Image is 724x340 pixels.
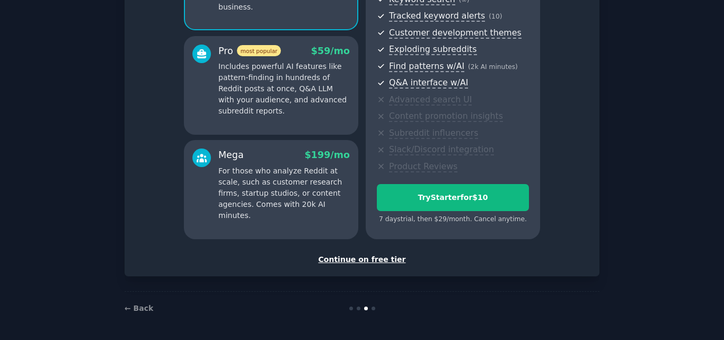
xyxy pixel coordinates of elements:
[468,63,518,71] span: ( 2k AI minutes )
[377,215,529,224] div: 7 days trial, then $ 29 /month . Cancel anytime.
[389,161,457,172] span: Product Reviews
[389,111,503,122] span: Content promotion insights
[136,254,588,265] div: Continue on free tier
[237,45,281,56] span: most popular
[489,13,502,20] span: ( 10 )
[218,45,281,58] div: Pro
[389,28,522,39] span: Customer development themes
[218,61,350,117] p: Includes powerful AI features like pattern-finding in hundreds of Reddit posts at once, Q&A LLM w...
[389,44,476,55] span: Exploding subreddits
[389,128,478,139] span: Subreddit influencers
[125,304,153,312] a: ← Back
[305,150,350,160] span: $ 199 /mo
[377,184,529,211] button: TryStarterfor$10
[389,11,485,22] span: Tracked keyword alerts
[311,46,350,56] span: $ 59 /mo
[218,149,244,162] div: Mega
[218,165,350,221] p: For those who analyze Reddit at scale, such as customer research firms, startup studios, or conte...
[389,61,464,72] span: Find patterns w/AI
[389,94,472,106] span: Advanced search UI
[377,192,528,203] div: Try Starter for $10
[389,144,494,155] span: Slack/Discord integration
[389,77,468,89] span: Q&A interface w/AI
